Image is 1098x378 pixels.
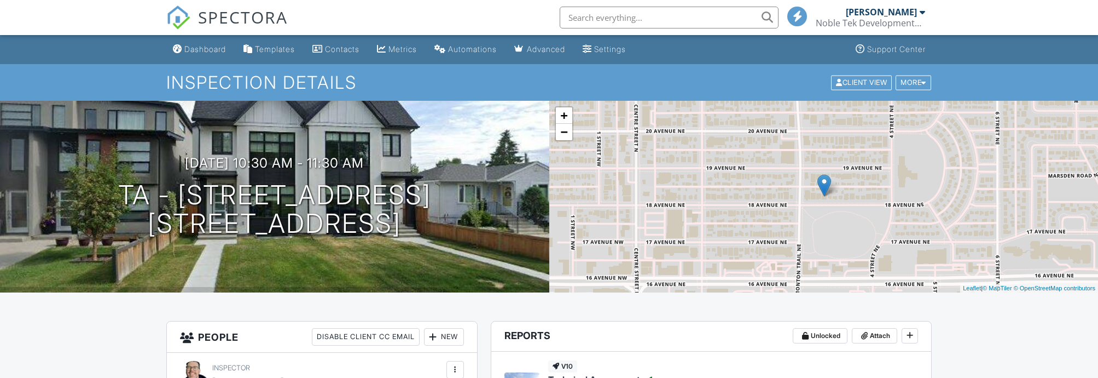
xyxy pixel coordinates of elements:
[846,7,917,18] div: [PERSON_NAME]
[424,328,464,346] div: New
[556,107,572,124] a: Zoom in
[167,322,477,353] h3: People
[831,75,892,90] div: Client View
[255,44,295,54] div: Templates
[388,44,417,54] div: Metrics
[166,5,190,30] img: The Best Home Inspection Software - Spectora
[560,7,779,28] input: Search everything...
[1014,285,1095,291] a: © OpenStreetMap contributors
[169,39,230,60] a: Dashboard
[184,44,226,54] div: Dashboard
[578,39,630,60] a: Settings
[960,284,1098,293] div: |
[185,156,364,170] h3: [DATE] 10:30 am - 11:30 am
[325,44,359,54] div: Contacts
[166,15,288,38] a: SPECTORA
[556,124,572,140] a: Zoom out
[448,44,497,54] div: Automations
[510,39,570,60] a: Advanced
[212,364,250,372] span: Inspector
[308,39,364,60] a: Contacts
[851,39,930,60] a: Support Center
[430,39,501,60] a: Automations (Basic)
[963,285,981,291] a: Leaflet
[594,44,626,54] div: Settings
[983,285,1012,291] a: © MapTiler
[198,5,288,28] span: SPECTORA
[527,44,565,54] div: Advanced
[312,328,420,346] div: Disable Client CC Email
[239,39,299,60] a: Templates
[867,44,926,54] div: Support Center
[896,75,931,90] div: More
[816,18,925,28] div: Noble Tek Developments Ltd.
[373,39,421,60] a: Metrics
[166,73,932,92] h1: Inspection Details
[118,181,431,239] h1: TA - [STREET_ADDRESS] [STREET_ADDRESS]
[830,78,894,86] a: Client View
